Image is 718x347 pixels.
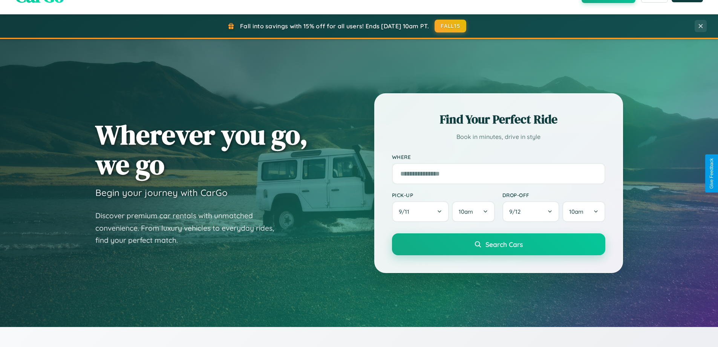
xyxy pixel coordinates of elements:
button: Search Cars [392,233,605,255]
label: Drop-off [502,192,605,198]
button: 9/12 [502,201,560,222]
span: 10am [569,208,583,215]
span: Search Cars [485,240,523,248]
p: Book in minutes, drive in style [392,131,605,142]
span: 10am [459,208,473,215]
span: Fall into savings with 15% off for all users! Ends [DATE] 10am PT. [240,22,429,30]
h3: Begin your journey with CarGo [95,187,228,198]
p: Discover premium car rentals with unmatched convenience. From luxury vehicles to everyday rides, ... [95,210,284,247]
button: 10am [562,201,605,222]
span: 9 / 11 [399,208,413,215]
button: FALL15 [435,20,466,32]
h2: Find Your Perfect Ride [392,111,605,128]
span: 9 / 12 [509,208,524,215]
label: Where [392,154,605,160]
div: Give Feedback [709,158,714,189]
h1: Wherever you go, we go [95,120,308,179]
label: Pick-up [392,192,495,198]
button: 9/11 [392,201,449,222]
button: 10am [452,201,494,222]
